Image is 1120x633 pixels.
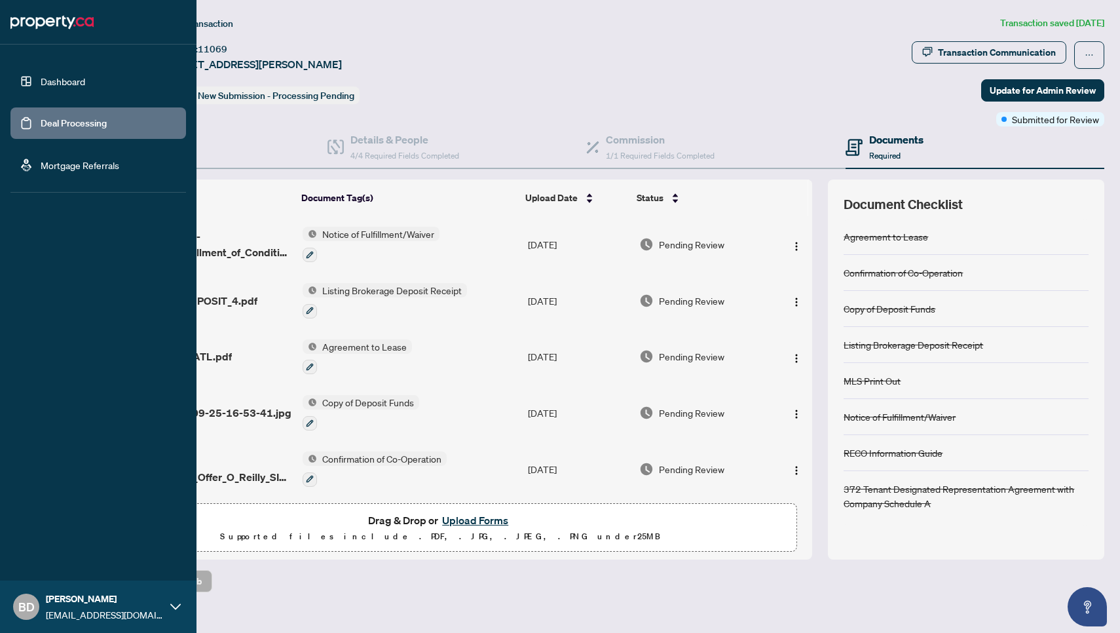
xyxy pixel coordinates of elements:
span: Status [637,191,663,205]
div: Agreement to Lease [844,229,928,244]
div: 372 Tenant Designated Representation Agreement with Company Schedule A [844,482,1089,510]
h4: Commission [606,132,715,147]
span: Pending Review [659,237,724,252]
span: 11069 [198,43,227,55]
div: RECO Information Guide [844,446,943,460]
img: Document Status [639,294,654,308]
h4: Details & People [350,132,459,147]
img: Document Status [639,237,654,252]
a: Mortgage Referrals [41,159,119,171]
span: Pending Review [659,349,724,364]
img: Logo [791,297,802,307]
span: Required [869,151,901,161]
span: Upload Date [525,191,578,205]
span: 4/4 Required Fields Completed [350,151,459,161]
div: Notice of Fulfillment/Waiver [844,410,956,424]
button: Open asap [1068,587,1107,626]
button: Transaction Communication [912,41,1066,64]
span: View Transaction [163,18,233,29]
span: Copy of Deposit Funds [317,395,419,410]
span: Pending Review [659,406,724,420]
button: Logo [786,290,807,311]
span: Update for Admin Review [990,80,1096,101]
span: Submitted for Review [1012,112,1099,126]
button: Logo [786,234,807,255]
span: BD [18,598,35,616]
span: [STREET_ADDRESS][PERSON_NAME] [162,56,342,72]
img: Status Icon [303,451,317,466]
button: Update for Admin Review [981,79,1104,102]
div: Confirmation of Co-Operation [844,265,963,280]
img: logo [10,12,94,33]
th: Document Tag(s) [296,180,520,216]
th: Upload Date [520,180,631,216]
span: New Submission - Processing Pending [198,90,354,102]
article: Transaction saved [DATE] [1000,16,1104,31]
span: 1/1 Required Fields Completed [606,151,715,161]
span: Listing Brokerage Deposit Receipt [317,283,467,297]
th: (8) File Name [117,180,297,216]
span: Notice of Fulfillment/Waiver [317,227,439,241]
span: ellipsis [1085,50,1094,60]
td: [DATE] [523,441,634,497]
span: [PERSON_NAME] [46,592,164,606]
div: MLS Print Out [844,374,901,388]
img: Document Status [639,406,654,420]
td: [DATE] [523,216,634,273]
button: Logo [786,402,807,423]
div: Status: [162,86,360,104]
th: Status [631,180,770,216]
span: PHOTO-2025-09-25-16-53-41.jpg [122,405,291,421]
span: [EMAIL_ADDRESS][DOMAIN_NAME] [46,607,164,622]
span: Drag & Drop orUpload FormsSupported files include .PDF, .JPG, .JPEG, .PNG under25MB [84,504,796,552]
span: Pending Review [659,462,724,476]
button: Logo [786,346,807,367]
button: Logo [786,459,807,480]
span: Signed Back Seller_Counter_Offer_O_Reilly_SIGNED-2.pdf [122,453,292,485]
img: Status Icon [303,339,317,354]
img: Logo [791,409,802,419]
button: Status IconAgreement to Lease [303,339,412,375]
img: Logo [791,465,802,476]
span: Drag & Drop or [368,512,512,529]
h4: Documents [869,132,924,147]
button: Status IconListing Brokerage Deposit Receipt [303,283,467,318]
span: Agreement to Lease [317,339,412,354]
div: Transaction Communication [938,42,1056,63]
td: [DATE] [523,385,634,441]
td: [DATE] [523,273,634,329]
button: Status IconNotice of Fulfillment/Waiver [303,227,439,262]
img: Logo [791,241,802,252]
img: Logo [791,353,802,364]
img: Status Icon [303,395,317,410]
button: Status IconConfirmation of Co-Operation [303,451,447,487]
button: Upload Forms [438,512,512,529]
img: Status Icon [303,227,317,241]
span: Confirmation of Co-Operation [317,451,447,466]
div: Listing Brokerage Deposit Receipt [844,337,983,352]
a: Deal Processing [41,117,107,129]
td: [DATE] [523,329,634,385]
img: Document Status [639,462,654,476]
img: Document Status [639,349,654,364]
img: Status Icon [303,283,317,297]
span: Pending Review [659,294,724,308]
span: _Ontario__124_-_Notice_of_Fulfillment_of_Condition.pdf [122,229,292,260]
button: Status IconCopy of Deposit Funds [303,395,419,431]
a: Dashboard [41,75,85,87]
div: Copy of Deposit Funds [844,301,935,316]
p: Supported files include .PDF, .JPG, .JPEG, .PNG under 25 MB [92,529,788,545]
span: Document Checklist [844,195,963,214]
